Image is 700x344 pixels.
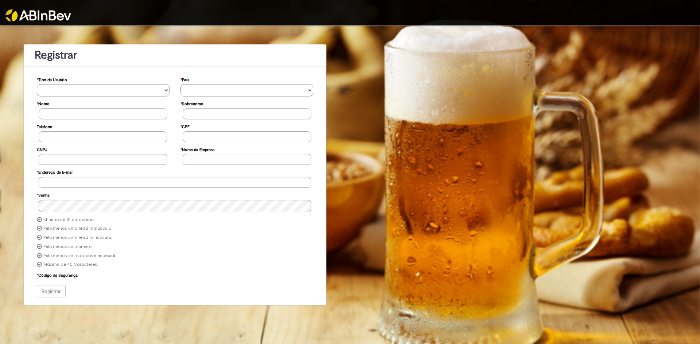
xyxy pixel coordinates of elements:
[180,144,215,154] label: Nome da Empresa
[43,217,96,223] label: Mínimo de 10 caracteres.
[43,226,112,232] label: Pelo menos uma letra maiúscula.
[180,74,189,84] label: País
[37,144,47,154] label: CNPJ
[37,98,49,108] label: Nome
[43,244,92,250] label: Pelo menos um número.
[37,166,73,177] label: Endereço de E-mail
[37,269,78,280] label: Código de Segurança
[35,49,315,61] h1: Registrar
[180,98,203,108] label: Sobrenome
[5,9,71,21] img: ABInbev-white.png
[43,253,116,259] label: Pelo menos um caractere especial.
[180,121,190,131] label: CPF
[43,262,98,268] label: Máximo de 40 Caracteres.
[37,189,50,200] label: Senha
[37,74,67,84] label: Tipo de Usuário
[37,121,52,131] label: Telefone
[43,235,112,241] label: Pelo menos uma letra minúscula.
